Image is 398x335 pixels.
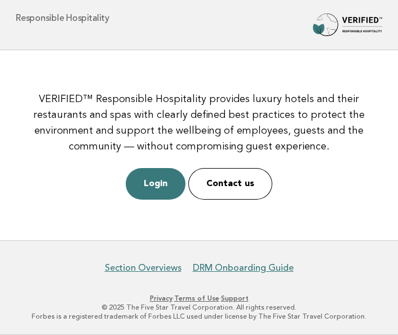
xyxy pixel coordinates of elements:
a: Support [221,294,249,302]
a: Contact us [188,168,272,200]
p: Forbes is a registered trademark of Forbes LLC used under license by The Five Star Travel Corpora... [9,312,389,321]
p: © 2025 The Five Star Travel Corporation. All rights reserved. [9,303,389,312]
h1: Responsible Hospitality [16,14,109,23]
a: Login [126,168,185,200]
a: Section Overviews [105,262,182,274]
p: VERIFIED™ Responsible Hospitality provides luxury hotels and their restaurants and spas with clea... [14,91,384,155]
a: DRM Onboarding Guide [193,262,294,274]
img: Forbes Travel Guide [313,14,383,36]
a: Privacy [150,294,173,302]
a: Terms of Use [174,294,219,302]
p: · · [9,294,389,303]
